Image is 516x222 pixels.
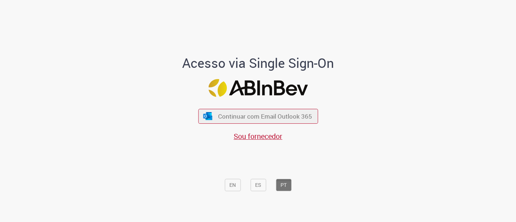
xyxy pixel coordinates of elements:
[208,79,308,97] img: Logo ABInBev
[198,109,318,124] button: ícone Azure/Microsoft 360 Continuar com Email Outlook 365
[157,56,359,70] h1: Acesso via Single Sign-On
[276,179,291,191] button: PT
[218,112,312,120] span: Continuar com Email Outlook 365
[250,179,266,191] button: ES
[225,179,241,191] button: EN
[234,131,282,141] a: Sou fornecedor
[203,112,213,120] img: ícone Azure/Microsoft 360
